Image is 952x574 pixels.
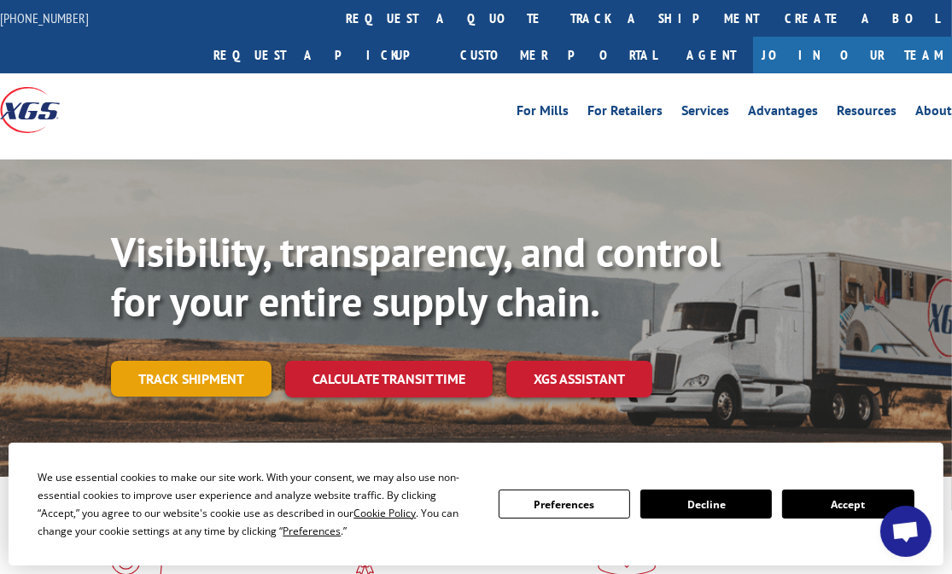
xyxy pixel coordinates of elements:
[201,37,447,73] a: Request a pickup
[880,506,932,557] a: Open chat
[506,361,652,397] a: XGS ASSISTANT
[640,490,772,519] button: Decline
[499,490,630,519] button: Preferences
[748,104,818,123] a: Advantages
[353,506,416,520] span: Cookie Policy
[587,104,663,123] a: For Retailers
[753,37,952,73] a: Join Our Team
[517,104,569,123] a: For Mills
[111,225,721,328] b: Visibility, transparency, and control for your entire supply chain.
[283,524,341,538] span: Preferences
[111,361,272,397] a: Track shipment
[9,443,943,565] div: Cookie Consent Prompt
[915,104,952,123] a: About
[447,37,669,73] a: Customer Portal
[837,104,897,123] a: Resources
[285,361,493,397] a: Calculate transit time
[669,37,753,73] a: Agent
[681,104,729,123] a: Services
[38,468,477,540] div: We use essential cookies to make our site work. With your consent, we may also use non-essential ...
[782,490,914,519] button: Accept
